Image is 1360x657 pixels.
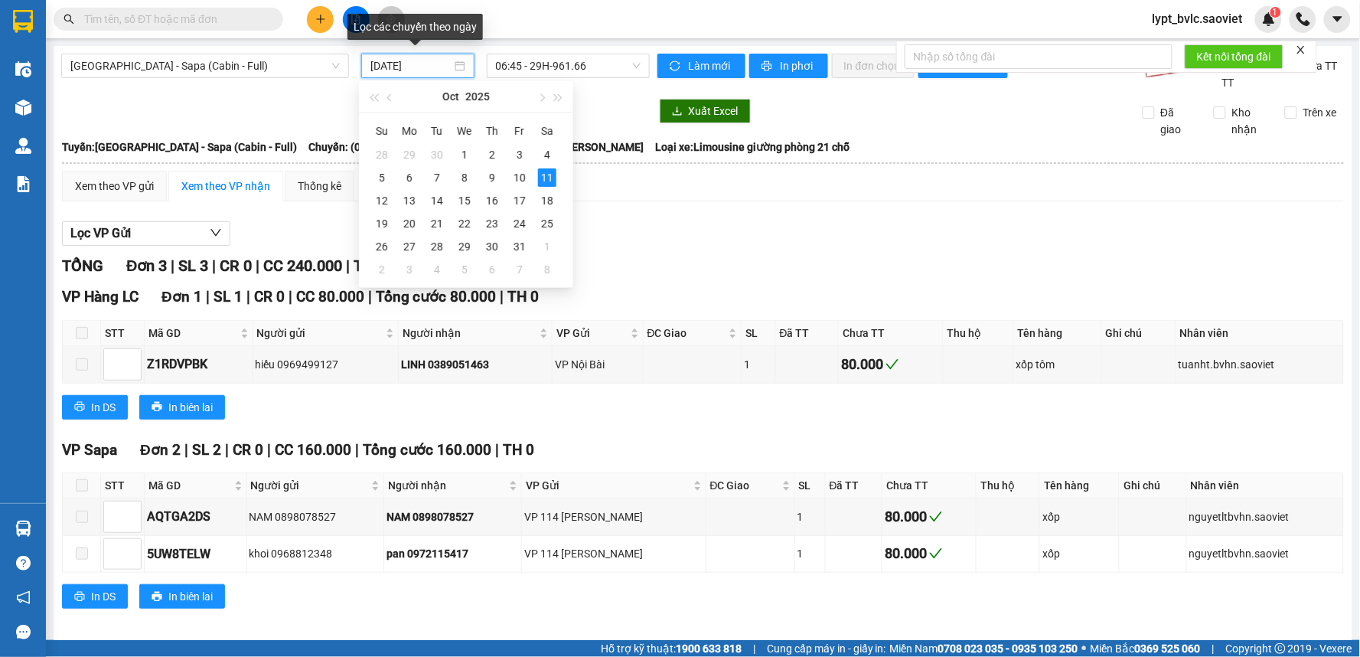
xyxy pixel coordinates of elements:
[905,44,1172,69] input: Nhập số tổng đài
[184,441,188,459] span: |
[1262,12,1276,26] img: icon-new-feature
[139,584,225,609] button: printerIn biên lai
[152,591,162,603] span: printer
[524,545,703,562] div: VP 114 [PERSON_NAME]
[373,260,391,279] div: 2
[373,145,391,164] div: 28
[882,473,977,498] th: Chưa TT
[451,189,478,212] td: 2025-10-15
[890,640,1078,657] span: Miền Nam
[147,355,250,374] div: Z1RDVPBK
[256,257,259,275] span: |
[214,288,243,306] span: SL 1
[451,258,478,281] td: 2025-11-05
[70,54,340,77] span: Hà Nội - Sapa (Cabin - Full)
[423,212,451,235] td: 2025-10-21
[161,288,202,306] span: Đơn 1
[373,214,391,233] div: 19
[363,441,492,459] span: Tổng cước 160.000
[1185,44,1283,69] button: Kết nối tổng đài
[478,258,506,281] td: 2025-11-06
[483,214,501,233] div: 23
[74,401,85,413] span: printer
[16,590,31,605] span: notification
[289,288,292,306] span: |
[62,584,128,609] button: printerIn DS
[368,212,396,235] td: 2025-10-19
[478,212,506,235] td: 2025-10-23
[451,212,478,235] td: 2025-10-22
[478,143,506,166] td: 2025-10-02
[455,168,474,187] div: 8
[70,224,131,243] span: Lọc VP Gửi
[533,189,561,212] td: 2025-10-18
[206,288,210,306] span: |
[776,321,839,346] th: Đã TT
[533,212,561,235] td: 2025-10-25
[530,139,644,155] span: Tài xế: [PERSON_NAME]
[1226,104,1274,138] span: Kho nhận
[400,145,419,164] div: 29
[1155,104,1202,138] span: Đã giao
[400,191,419,210] div: 13
[423,119,451,143] th: Tu
[171,257,174,275] span: |
[15,521,31,537] img: warehouse-icon
[15,100,31,116] img: warehouse-icon
[249,545,382,562] div: khoi 0968812348
[556,325,627,342] span: VP Gửi
[455,237,474,256] div: 29
[64,14,74,25] span: search
[101,473,145,498] th: STT
[225,441,229,459] span: |
[841,354,941,375] div: 80.000
[378,6,405,33] button: aim
[526,477,690,494] span: VP Gửi
[670,60,683,73] span: sync
[376,288,497,306] span: Tổng cước 80.000
[506,235,533,258] td: 2025-10-31
[1324,6,1351,33] button: caret-down
[168,399,213,416] span: In biên lai
[1189,545,1341,562] div: nguyetltbvhn.saoviet
[147,544,244,564] div: 5UW8TELW
[346,257,350,275] span: |
[373,237,391,256] div: 26
[1296,44,1306,55] span: close
[368,119,396,143] th: Su
[91,588,116,605] span: In DS
[601,640,742,657] span: Hỗ trợ kỹ thuật:
[91,399,116,416] span: In DS
[1197,48,1271,65] span: Kết nối tổng đài
[298,178,341,194] div: Thống kê
[885,506,974,528] div: 80.000
[373,191,391,210] div: 12
[510,145,529,164] div: 3
[510,214,529,233] div: 24
[256,356,396,373] div: hiếu 0969499127
[676,642,742,655] strong: 1900 633 818
[428,237,446,256] div: 28
[62,257,103,275] span: TỔNG
[423,143,451,166] td: 2025-09-30
[483,191,501,210] div: 16
[1016,356,1099,373] div: xốp tôm
[504,441,535,459] span: TH 0
[483,237,501,256] div: 30
[1189,508,1341,525] div: nguyetltbvhn.saoviet
[373,168,391,187] div: 5
[483,168,501,187] div: 9
[368,235,396,258] td: 2025-10-26
[1273,7,1278,18] span: 1
[355,441,359,459] span: |
[423,258,451,281] td: 2025-11-04
[451,166,478,189] td: 2025-10-08
[428,145,446,164] div: 30
[977,473,1040,498] th: Thu hộ
[522,498,706,535] td: VP 114 Trần Nhật Duật
[388,477,506,494] span: Người nhận
[15,176,31,192] img: solution-icon
[192,441,221,459] span: SL 2
[496,54,641,77] span: 06:45 - 29H-961.66
[62,441,117,459] span: VP Sapa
